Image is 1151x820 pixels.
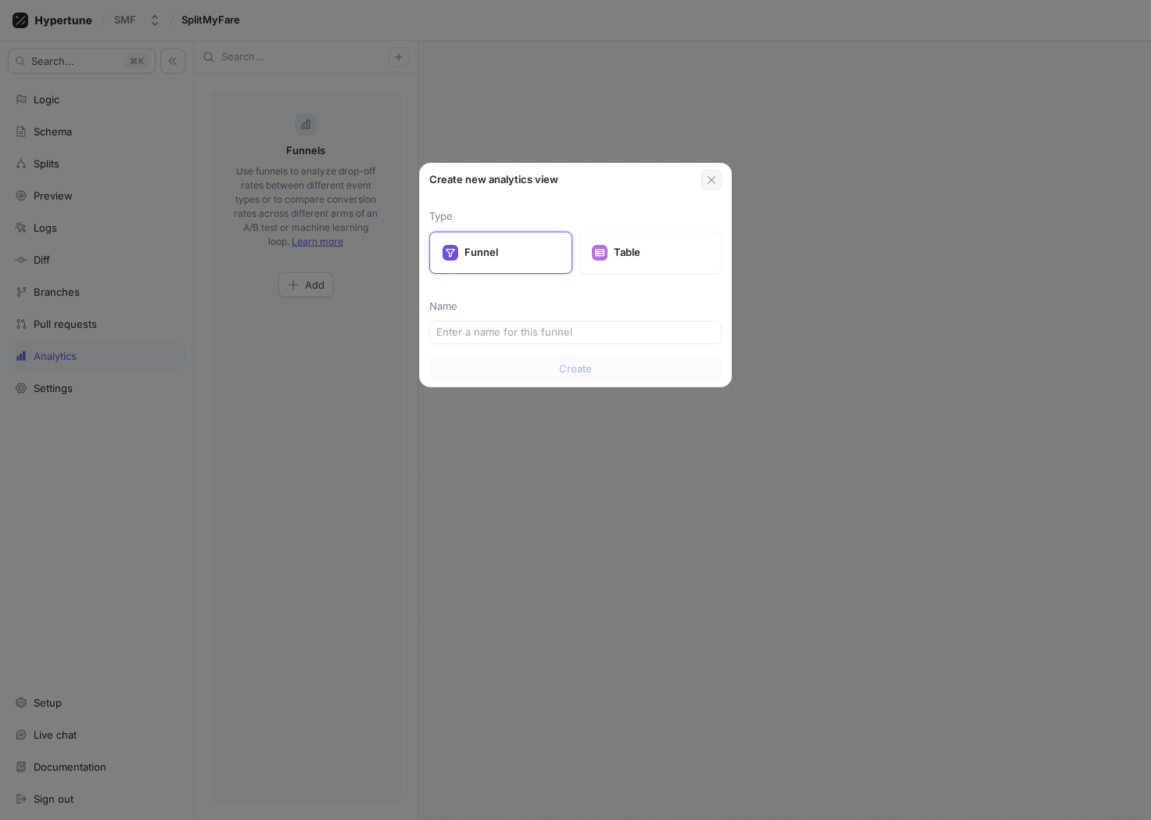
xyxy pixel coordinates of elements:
[429,357,722,380] button: Create
[429,172,701,188] div: Create new analytics view
[464,245,559,261] p: Funnel
[614,245,708,261] p: Table
[436,325,715,340] input: Enter a name for this funnel
[429,299,722,315] p: Name
[559,364,592,373] span: Create
[429,209,722,225] p: Type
